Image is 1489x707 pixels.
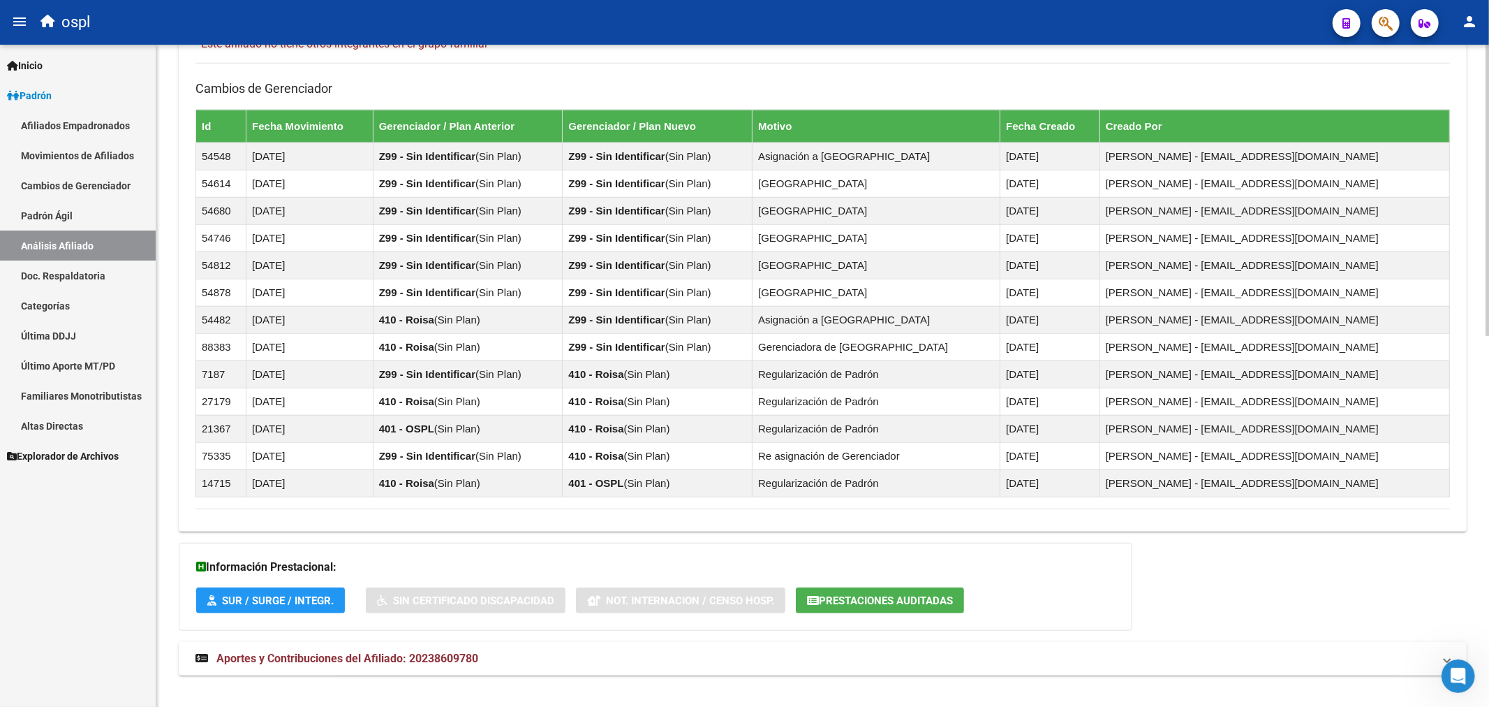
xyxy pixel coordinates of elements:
span: Sin Plan [479,150,518,162]
td: 54548 [196,143,246,170]
td: ( ) [563,442,753,469]
td: Re asignación de Gerenciador [753,442,1000,469]
th: Id [196,110,246,143]
td: [DATE] [1000,252,1100,279]
button: Not. Internacion / Censo Hosp. [576,588,785,613]
th: Gerenciador / Plan Anterior [373,110,563,143]
strong: 401 - OSPL [379,423,434,435]
span: Sin Plan [669,259,708,271]
td: [PERSON_NAME] - [EMAIL_ADDRESS][DOMAIN_NAME] [1099,143,1449,170]
strong: Z99 - Sin Identificar [568,177,665,189]
td: [PERSON_NAME] - [EMAIL_ADDRESS][DOMAIN_NAME] [1099,333,1449,360]
td: ( ) [563,143,753,170]
td: ( ) [373,442,563,469]
span: Sin Plan [669,205,708,217]
td: ( ) [373,197,563,224]
td: [DATE] [1000,279,1100,306]
strong: Z99 - Sin Identificar [379,368,475,380]
span: SUR / SURGE / INTEGR. [222,595,334,607]
iframe: Intercom live chat [1442,659,1475,693]
td: ( ) [373,170,563,197]
td: ( ) [373,469,563,497]
td: [DATE] [1000,333,1100,360]
span: Sin Plan [479,232,518,244]
span: Sin Plan [669,341,708,353]
td: [DATE] [1000,306,1100,333]
td: [GEOGRAPHIC_DATA] [753,279,1000,306]
td: 7187 [196,360,246,388]
td: [PERSON_NAME] - [EMAIL_ADDRESS][DOMAIN_NAME] [1099,197,1449,224]
td: Regularización de Padrón [753,388,1000,415]
th: Fecha Movimiento [246,110,373,143]
td: 54680 [196,197,246,224]
td: 88383 [196,333,246,360]
strong: Z99 - Sin Identificar [379,450,475,462]
strong: 410 - Roisa [379,395,434,407]
td: 54614 [196,170,246,197]
mat-icon: person [1461,13,1478,30]
td: [DATE] [246,170,373,197]
td: [DATE] [1000,388,1100,415]
td: ( ) [563,170,753,197]
strong: 410 - Roisa [568,395,623,407]
button: Prestaciones Auditadas [796,588,964,613]
strong: Z99 - Sin Identificar [379,232,475,244]
td: [DATE] [1000,469,1100,497]
td: [DATE] [246,279,373,306]
td: ( ) [563,197,753,224]
td: ( ) [563,360,753,388]
span: Sin Plan [669,177,708,189]
th: Fecha Creado [1000,110,1100,143]
td: [DATE] [1000,360,1100,388]
td: ( ) [563,306,753,333]
td: [DATE] [246,224,373,252]
td: [PERSON_NAME] - [EMAIL_ADDRESS][DOMAIN_NAME] [1099,388,1449,415]
td: Gerenciadora de [GEOGRAPHIC_DATA] [753,333,1000,360]
td: [DATE] [1000,442,1100,469]
td: [DATE] [246,197,373,224]
td: [PERSON_NAME] - [EMAIL_ADDRESS][DOMAIN_NAME] [1099,279,1449,306]
span: Sin Certificado Discapacidad [393,595,554,607]
span: Padrón [7,88,52,103]
td: ( ) [563,333,753,360]
td: Regularización de Padrón [753,360,1000,388]
td: [PERSON_NAME] - [EMAIL_ADDRESS][DOMAIN_NAME] [1099,469,1449,497]
td: Asignación a [GEOGRAPHIC_DATA] [753,306,1000,333]
h3: Información Prestacional: [196,557,1115,577]
td: [DATE] [1000,224,1100,252]
td: [PERSON_NAME] - [EMAIL_ADDRESS][DOMAIN_NAME] [1099,360,1449,388]
strong: Z99 - Sin Identificar [379,286,475,298]
td: [DATE] [246,415,373,442]
td: [GEOGRAPHIC_DATA] [753,252,1000,279]
strong: Z99 - Sin Identificar [568,259,665,271]
span: Sin Plan [479,259,518,271]
span: Prestaciones Auditadas [819,595,953,607]
strong: Z99 - Sin Identificar [568,341,665,353]
strong: Z99 - Sin Identificar [568,232,665,244]
span: Sin Plan [438,395,477,407]
button: Sin Certificado Discapacidad [366,588,565,613]
span: Sin Plan [628,423,667,435]
strong: Z99 - Sin Identificar [568,314,665,326]
td: [DATE] [246,442,373,469]
td: ( ) [563,415,753,442]
td: [GEOGRAPHIC_DATA] [753,170,1000,197]
td: 54812 [196,252,246,279]
td: Regularización de Padrón [753,469,1000,497]
th: Creado Por [1099,110,1449,143]
td: ( ) [373,252,563,279]
td: ( ) [373,224,563,252]
span: Sin Plan [628,395,667,407]
th: Motivo [753,110,1000,143]
strong: 401 - OSPL [568,477,623,489]
span: Explorador de Archivos [7,449,119,464]
button: SUR / SURGE / INTEGR. [196,588,345,613]
mat-expansion-panel-header: Aportes y Contribuciones del Afiliado: 20238609780 [179,642,1467,676]
strong: 410 - Roisa [568,368,623,380]
strong: 410 - Roisa [379,314,434,326]
span: Sin Plan [479,368,518,380]
td: ( ) [373,388,563,415]
span: Sin Plan [479,177,518,189]
h3: Cambios de Gerenciador [195,79,1450,99]
td: 21367 [196,415,246,442]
